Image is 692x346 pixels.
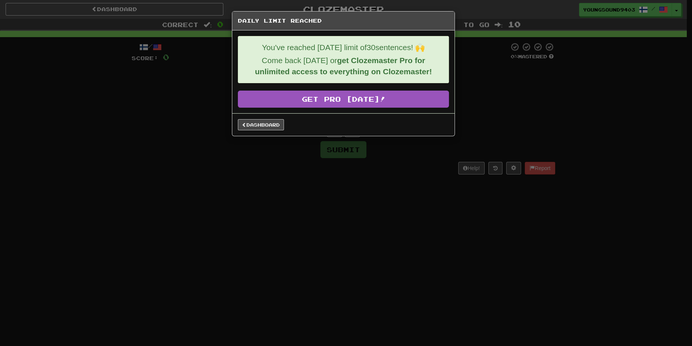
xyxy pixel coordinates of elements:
p: You've reached [DATE] limit of 30 sentences! 🙌 [244,42,443,53]
a: Get Pro [DATE]! [238,91,449,108]
h5: Daily Limit Reached [238,17,449,25]
p: Come back [DATE] or [244,55,443,77]
strong: get Clozemaster Pro for unlimited access to everything on Clozemaster! [255,56,432,76]
a: Dashboard [238,119,284,130]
